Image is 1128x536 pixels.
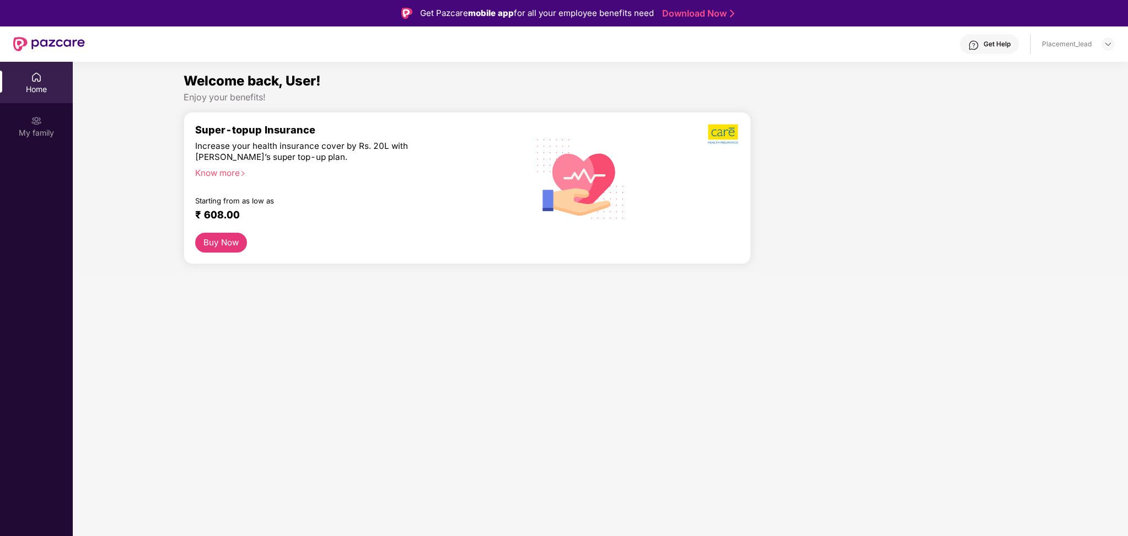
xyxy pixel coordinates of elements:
div: Starting from as low as [195,196,466,204]
img: svg+xml;base64,PHN2ZyBpZD0iSG9tZSIgeG1sbnM9Imh0dHA6Ly93d3cudzMub3JnLzIwMDAvc3ZnIiB3aWR0aD0iMjAiIG... [31,72,42,83]
div: Enjoy your benefits! [184,92,1017,103]
img: svg+xml;base64,PHN2ZyBpZD0iSGVscC0zMngzMiIgeG1sbnM9Imh0dHA6Ly93d3cudzMub3JnLzIwMDAvc3ZnIiB3aWR0aD... [968,40,979,51]
img: svg+xml;base64,PHN2ZyB3aWR0aD0iMjAiIGhlaWdodD0iMjAiIHZpZXdCb3g9IjAgMCAyMCAyMCIgZmlsbD0ibm9uZSIgeG... [31,115,42,126]
img: Logo [401,8,412,19]
strong: mobile app [468,8,514,18]
div: Get Pazcare for all your employee benefits need [420,7,654,20]
button: Buy Now [195,233,247,253]
span: Welcome back, User! [184,73,321,89]
img: New Pazcare Logo [13,37,85,51]
a: Download Now [662,8,731,19]
span: right [240,170,246,176]
img: Stroke [730,8,734,19]
div: ₹ 608.00 [195,208,502,222]
img: svg+xml;base64,PHN2ZyBpZD0iRHJvcGRvd24tMzJ4MzIiIHhtbG5zPSJodHRwOi8vd3d3LnczLm9yZy8yMDAwL3N2ZyIgd2... [1104,40,1113,49]
div: Super-topup Insurance [195,124,513,136]
img: b5dec4f62d2307b9de63beb79f102df3.png [708,124,739,144]
div: Get Help [984,40,1011,49]
img: svg+xml;base64,PHN2ZyB4bWxucz0iaHR0cDovL3d3dy53My5vcmcvMjAwMC9zdmciIHhtbG5zOnhsaW5rPSJodHRwOi8vd3... [528,125,633,232]
div: Placement_lead [1042,40,1092,49]
div: Know more [195,168,506,175]
div: Increase your health insurance cover by Rs. 20L with [PERSON_NAME]’s super top-up plan. [195,141,465,163]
